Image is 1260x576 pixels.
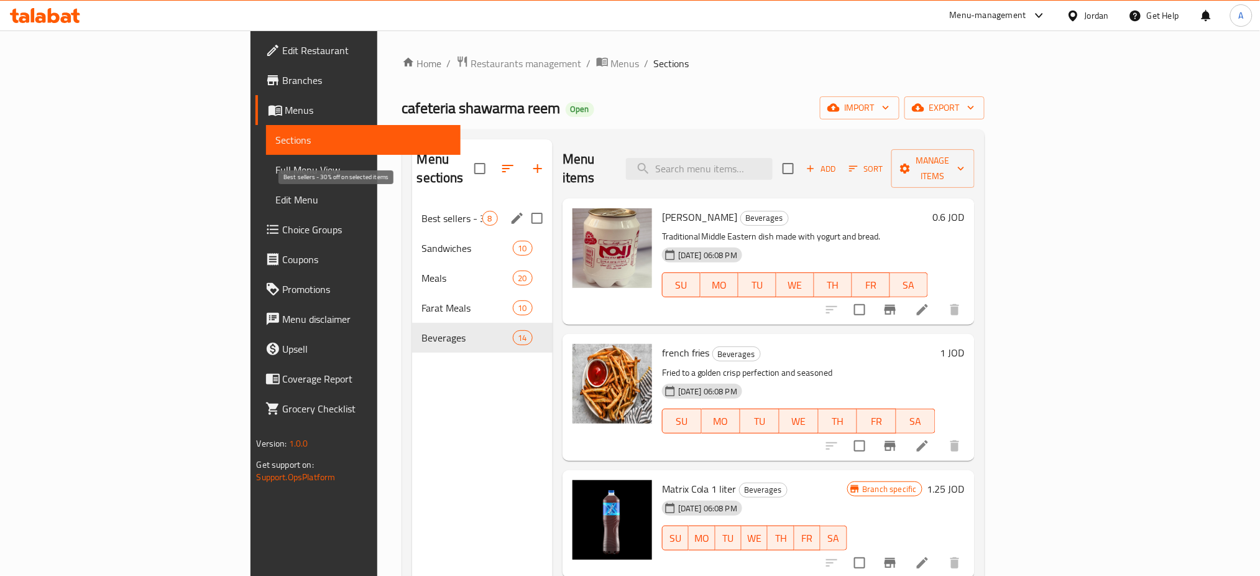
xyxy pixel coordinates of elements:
span: 10 [513,243,532,254]
button: delete [940,431,970,461]
a: Restaurants management [456,55,582,72]
span: Add item [801,159,841,179]
button: MO [701,272,738,297]
span: Coupons [283,252,451,267]
span: TH [773,529,789,547]
button: WE [742,526,768,550]
a: Branches [255,65,461,95]
span: WE [781,276,809,294]
span: Select to update [847,550,873,576]
span: FR [857,276,885,294]
div: Best sellers - 30% off on selected items8edit [412,203,553,233]
h6: 1.25 JOD [927,480,965,498]
div: Meals20 [412,263,553,293]
button: FR [852,272,890,297]
span: 20 [513,272,532,284]
span: SA [901,412,931,430]
input: search [626,158,773,180]
a: Edit menu item [915,439,930,453]
span: Select section [775,156,801,182]
div: Jordan [1085,9,1109,22]
span: MO [694,529,710,547]
button: SU [662,409,702,434]
img: Ayran Reem [573,208,652,288]
span: A [1239,9,1244,22]
span: Beverages [740,483,787,497]
a: Choice Groups [255,215,461,244]
a: Full Menu View [266,155,461,185]
span: [DATE] 06:08 PM [673,503,742,514]
span: MO [706,276,733,294]
span: Matrix Cola 1 liter [662,480,737,498]
a: Edit Menu [266,185,461,215]
div: Open [566,102,594,117]
div: Beverages [740,211,789,226]
a: Edit menu item [915,302,930,317]
span: Add [804,162,838,176]
button: FR [857,409,896,434]
span: import [830,100,890,116]
button: SA [896,409,936,434]
a: Menu disclaimer [255,304,461,334]
div: items [513,300,533,315]
h2: Menu items [563,150,611,187]
button: FR [794,526,821,550]
span: SU [668,529,684,547]
button: SU [662,526,689,550]
span: 8 [483,213,497,225]
button: Manage items [891,149,975,188]
button: SU [662,272,701,297]
li: / [645,56,649,71]
a: Menus [596,55,640,72]
span: Edit Menu [276,192,451,207]
span: Sort items [841,159,891,179]
span: FR [799,529,816,547]
a: Promotions [255,274,461,304]
span: SU [668,276,696,294]
div: Sandwiches10 [412,233,553,263]
button: TH [814,272,852,297]
span: WE [784,412,814,430]
span: 1.0.0 [290,435,309,452]
div: Beverages [422,330,513,345]
p: Fried to a golden crisp perfection and seasoned [662,365,936,381]
span: Open [566,104,594,114]
span: 14 [513,332,532,344]
div: Menu-management [950,8,1026,23]
img: Matrix Cola 1 liter [573,480,652,560]
span: Beverages [741,211,788,225]
span: TH [819,276,847,294]
span: Manage items [901,153,965,184]
span: Menus [611,56,640,71]
span: Best sellers - 30% off on selected items [422,211,482,226]
div: Beverages [712,346,761,361]
a: Coupons [255,244,461,274]
span: [DATE] 06:08 PM [673,386,742,397]
nav: Menu sections [412,198,553,358]
span: FR [862,412,891,430]
a: Sections [266,125,461,155]
div: Sandwiches [422,241,513,256]
span: Sections [654,56,689,71]
button: Add section [523,154,553,183]
span: Farat Meals [422,300,513,315]
h6: 0.6 JOD [933,208,965,226]
button: MO [702,409,741,434]
span: Meals [422,271,513,286]
span: Coverage Report [283,371,451,386]
span: Beverages [713,347,760,361]
nav: breadcrumb [402,55,985,72]
img: french fries [573,344,652,424]
span: TU [745,412,775,430]
button: TH [819,409,858,434]
a: Coverage Report [255,364,461,394]
span: TH [824,412,853,430]
span: Menus [285,103,451,118]
span: TU [743,276,771,294]
button: TH [768,526,794,550]
span: Edit Restaurant [283,43,451,58]
a: Grocery Checklist [255,394,461,424]
button: SA [890,272,928,297]
button: TU [738,272,776,297]
div: items [513,330,533,345]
